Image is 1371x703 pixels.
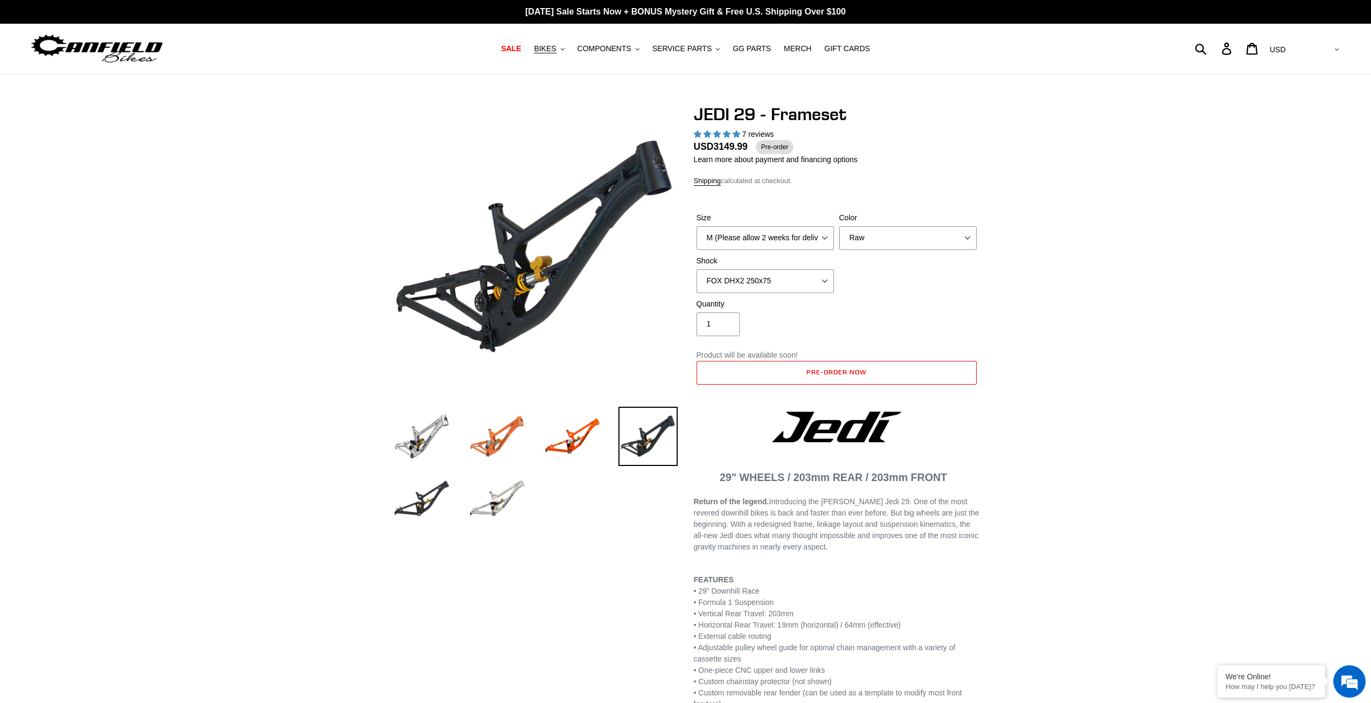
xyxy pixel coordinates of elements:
[694,130,742,138] span: 5.00 stars
[572,41,645,56] button: COMPONENTS
[1226,683,1317,691] p: How may I help you today?
[697,212,834,224] label: Size
[806,368,866,376] span: Pre-order now
[392,407,451,466] img: Load image into Gallery viewer, JEDI 29 - Frameset
[694,104,979,124] h1: JEDI 29 - Frameset
[694,497,769,506] b: Return of the legend.
[694,497,979,551] span: Introducing the [PERSON_NAME] Jedi 29. One of the most revered downhill bikes is back and faster ...
[543,407,602,466] img: Load image into Gallery viewer, JEDI 29 - Frameset
[694,666,825,674] span: • One-piece CNC upper and lower links
[652,44,712,53] span: SERVICE PARTS
[733,44,771,53] span: GG PARTS
[528,41,569,56] button: BIKES
[468,469,527,528] img: Load image into Gallery viewer, JEDI 29 - Frameset
[501,44,521,53] span: SALE
[819,41,875,56] a: GIFT CARDS
[742,130,774,138] span: 7 reviews
[694,155,858,164] a: Learn more about payment and financing options
[534,44,556,53] span: BIKES
[468,407,527,466] img: Load image into Gallery viewer, JEDI 29 - Frameset
[1201,37,1228,60] input: Search
[720,471,947,483] span: 29" WHEELS / 203mm REAR / 203mm FRONT
[824,44,870,53] span: GIFT CARDS
[694,176,979,186] div: calculated at checkout.
[727,41,776,56] a: GG PARTS
[694,632,771,641] span: • External cable routing
[694,177,721,186] a: Shipping
[697,361,977,385] button: Add to cart
[694,609,901,629] span: • Vertical Rear Travel: 203mm • Horizontal Rear Travel: 19mm (horizontal) / 64mm (effective)
[778,41,817,56] a: MERCH
[694,587,760,595] span: • 29” Downhill Race
[618,407,678,466] img: Load image into Gallery viewer, JEDI 29 - Frameset
[496,41,526,56] a: SALE
[697,350,977,361] p: Product will be available soon!
[392,469,451,528] img: Load image into Gallery viewer, JEDI 29 - Frameset
[694,140,748,154] span: USD3149.99
[1226,672,1317,681] div: We're Online!
[577,44,631,53] span: COMPONENTS
[647,41,725,56] button: SERVICE PARTS
[839,212,977,224] label: Color
[694,598,774,607] span: • Formula 1 Suspension
[694,677,832,686] span: • Custom chainstay protector (not shown)
[784,44,811,53] span: MERCH
[694,643,956,663] span: • Adjustable pulley wheel guide for optimal chain management with a variety of cassette sizes
[697,255,834,267] label: Shock
[697,298,834,310] label: Quantity
[756,140,794,154] span: Pre-order
[694,575,734,584] b: FEATURES
[30,32,164,66] img: Canfield Bikes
